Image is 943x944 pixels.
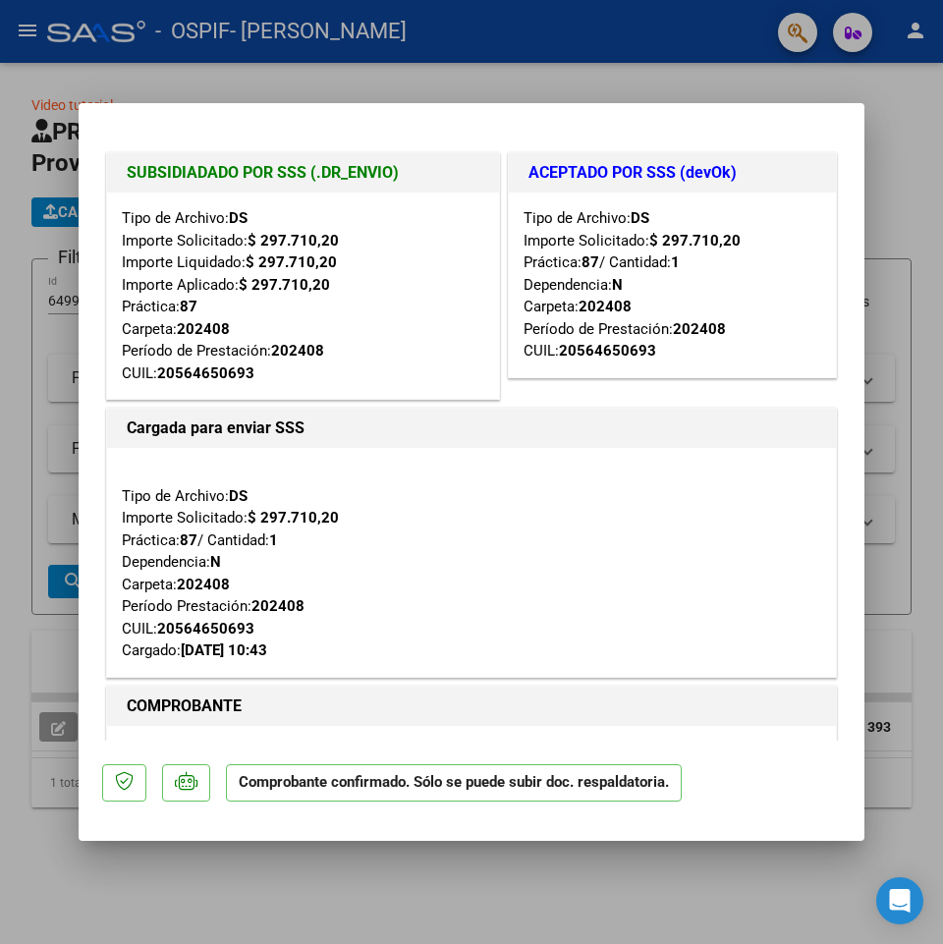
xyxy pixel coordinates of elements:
strong: 87 [180,298,197,315]
strong: 87 [582,253,599,271]
strong: 202408 [579,298,632,315]
div: Tipo de Archivo: Importe Solicitado: Importe Liquidado: Importe Aplicado: Práctica: Carpeta: Perí... [122,207,484,384]
div: Tipo de Archivo: Importe Solicitado: Práctica: / Cantidad: Dependencia: Carpeta: Período Prestaci... [122,463,821,662]
strong: DS [229,487,248,505]
strong: N [612,276,623,294]
strong: DS [631,209,649,227]
div: Tipo de Archivo: Importe Solicitado: Práctica: / Cantidad: Dependencia: Carpeta: Período de Prest... [524,207,822,362]
strong: 1 [269,531,278,549]
strong: 202408 [271,342,324,360]
p: Comprobante confirmado. Sólo se puede subir doc. respaldatoria. [226,764,682,803]
strong: [DATE] 10:43 [181,641,267,659]
strong: 202408 [251,597,305,615]
strong: DS [229,209,248,227]
h1: SUBSIDIADADO POR SSS (.DR_ENVIO) [127,161,479,185]
strong: $ 297.710,20 [239,276,330,294]
div: 20564650693 [559,340,656,362]
strong: N [210,553,221,571]
strong: $ 297.710,20 [248,232,339,250]
strong: COMPROBANTE [127,696,242,715]
strong: $ 297.710,20 [248,509,339,527]
div: 20564650693 [157,362,254,385]
strong: $ 297.710,20 [246,253,337,271]
h1: ACEPTADO POR SSS (devOk) [528,161,817,185]
strong: 87 [180,531,197,549]
h1: Cargada para enviar SSS [127,416,816,440]
strong: 1 [671,253,680,271]
strong: 202408 [177,320,230,338]
div: Open Intercom Messenger [876,877,923,924]
strong: 202408 [177,576,230,593]
div: 20564650693 [157,618,254,640]
strong: 202408 [673,320,726,338]
strong: $ 297.710,20 [649,232,741,250]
